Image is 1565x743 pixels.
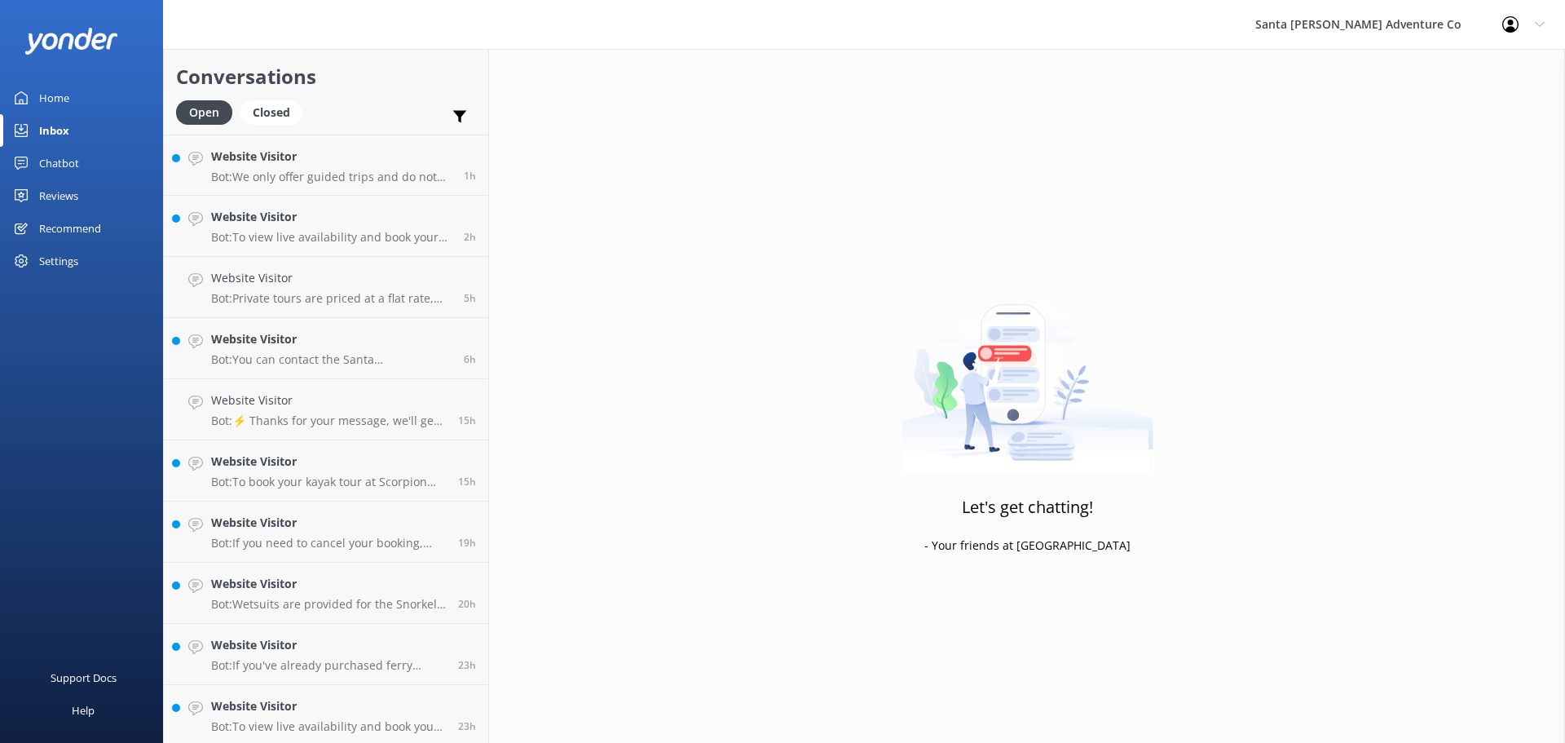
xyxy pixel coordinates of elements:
a: Website VisitorBot:To view live availability and book your Santa [PERSON_NAME] Adventure tour, cl... [164,196,488,257]
p: Bot: Private tours are priced at a flat rate, not a per person rate, up to the maximum group size... [211,291,452,306]
a: Closed [240,103,311,121]
span: Aug 27 2025 02:53pm (UTC -07:00) America/Tijuana [458,658,476,672]
p: Bot: Wetsuits are provided for the Snorkel & Kayak Tour, so you do not need to bring your own. [211,597,446,612]
h4: Website Visitor [211,148,452,166]
div: Home [39,82,69,114]
p: Bot: To view live availability and book your Santa [PERSON_NAME] Adventure tour, click [URL][DOMA... [211,719,446,734]
div: Closed [240,100,302,125]
p: Bot: ⚡ Thanks for your message, we'll get back to you as soon as we can. You're also welcome to k... [211,414,446,428]
h4: Website Visitor [211,453,446,471]
p: - Your friends at [GEOGRAPHIC_DATA] [924,537,1131,555]
div: Help [72,694,95,727]
span: Aug 28 2025 09:18am (UTC -07:00) America/Tijuana [464,291,476,305]
span: Aug 27 2025 11:02pm (UTC -07:00) America/Tijuana [458,414,476,427]
p: Bot: If you've already purchased ferry tickets to [GEOGRAPHIC_DATA] through Island Packers, you c... [211,658,446,673]
a: Website VisitorBot:We only offer guided trips and do not rent equipment. For specific details abo... [164,135,488,196]
h2: Conversations [176,61,476,92]
span: Aug 27 2025 02:37pm (UTC -07:00) America/Tijuana [458,719,476,733]
div: Reviews [39,179,78,212]
p: Bot: To book your kayak tour at Scorpion Anchorage, you can view live availability and make your ... [211,475,446,489]
img: artwork of a man stealing a conversation from at giant smartphone [902,270,1153,474]
span: Aug 28 2025 12:24pm (UTC -07:00) America/Tijuana [464,230,476,244]
h4: Website Visitor [211,391,446,409]
span: Aug 28 2025 08:09am (UTC -07:00) America/Tijuana [464,352,476,366]
a: Website VisitorBot:Private tours are priced at a flat rate, not a per person rate, up to the maxi... [164,257,488,318]
h4: Website Visitor [211,269,452,287]
span: Aug 27 2025 06:57pm (UTC -07:00) America/Tijuana [458,536,476,550]
div: Recommend [39,212,101,245]
a: Open [176,103,240,121]
h4: Website Visitor [211,514,446,532]
h4: Website Visitor [211,330,452,348]
a: Website VisitorBot:⚡ Thanks for your message, we'll get back to you as soon as we can. You're als... [164,379,488,440]
span: Aug 28 2025 01:31pm (UTC -07:00) America/Tijuana [464,169,476,183]
h3: Let's get chatting! [962,494,1093,520]
a: Website VisitorBot:To book your kayak tour at Scorpion Anchorage, you can view live availability ... [164,440,488,502]
span: Aug 27 2025 10:40pm (UTC -07:00) America/Tijuana [458,475,476,489]
a: Website VisitorBot:If you need to cancel your booking, please contact the Santa [PERSON_NAME] Adv... [164,502,488,563]
h4: Website Visitor [211,636,446,654]
h4: Website Visitor [211,575,446,593]
p: Bot: You can contact the Santa [PERSON_NAME] Adventure Co. team at [PHONE_NUMBER], or by emailing... [211,352,452,367]
p: Bot: If you need to cancel your booking, please contact the Santa [PERSON_NAME] Adventure Co. tea... [211,536,446,551]
div: Inbox [39,114,69,147]
img: yonder-white-logo.png [24,28,118,55]
div: Open [176,100,232,125]
div: Settings [39,245,78,277]
h4: Website Visitor [211,697,446,715]
div: Chatbot [39,147,79,179]
a: Website VisitorBot:You can contact the Santa [PERSON_NAME] Adventure Co. team at [PHONE_NUMBER], ... [164,318,488,379]
h4: Website Visitor [211,208,452,226]
div: Support Docs [51,661,117,694]
a: Website VisitorBot:Wetsuits are provided for the Snorkel & Kayak Tour, so you do not need to brin... [164,563,488,624]
p: Bot: To view live availability and book your Santa [PERSON_NAME] Adventure tour, click [URL][DOMA... [211,230,452,245]
span: Aug 27 2025 05:55pm (UTC -07:00) America/Tijuana [458,597,476,611]
p: Bot: We only offer guided trips and do not rent equipment. For specific details about what is inc... [211,170,452,184]
a: Website VisitorBot:If you've already purchased ferry tickets to [GEOGRAPHIC_DATA] through Island ... [164,624,488,685]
